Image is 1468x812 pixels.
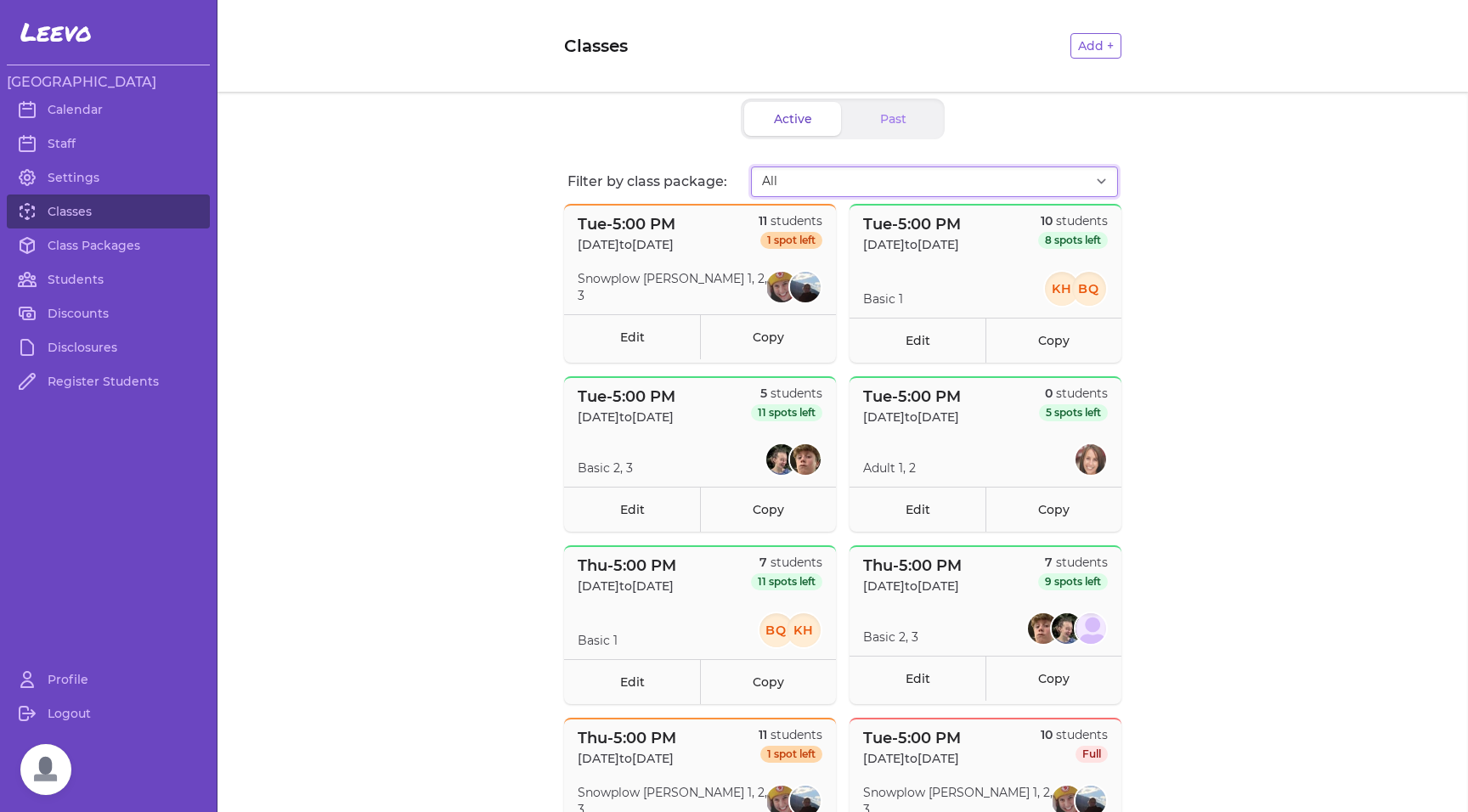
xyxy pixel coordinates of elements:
[1045,386,1053,401] span: 0
[863,385,961,409] p: Tue - 5:00 PM
[759,212,822,229] p: students
[564,487,700,532] a: Edit
[759,727,767,742] span: 11
[985,487,1121,532] a: Copy
[1039,385,1108,402] p: students
[793,623,815,638] text: KH
[1078,281,1100,296] text: BQ
[1052,281,1073,296] text: KH
[7,364,210,398] a: Register Students
[578,460,633,476] p: Basic 2, 3
[759,555,767,570] span: 7
[7,330,210,364] a: Disclosures
[850,318,985,363] a: Edit
[759,213,767,228] span: 11
[578,385,675,409] p: Tue - 5:00 PM
[1041,727,1053,742] span: 10
[751,554,822,571] p: students
[863,236,961,253] p: [DATE] to [DATE]
[863,578,962,595] p: [DATE] to [DATE]
[700,314,836,359] a: Copy
[1038,554,1108,571] p: students
[7,296,210,330] a: Discounts
[578,236,675,253] p: [DATE] to [DATE]
[863,290,903,307] p: Basic 1
[863,460,916,476] p: Adult 1, 2
[20,17,92,48] span: Leevo
[578,726,676,750] p: Thu - 5:00 PM
[7,93,210,127] a: Calendar
[850,487,985,532] a: Edit
[1070,33,1121,59] button: Add +
[578,554,676,578] p: Thu - 5:00 PM
[985,318,1121,363] a: Copy
[765,623,788,638] text: BQ
[1039,404,1108,421] span: 5 spots left
[700,487,836,532] a: Copy
[700,659,836,704] a: Copy
[863,409,961,426] p: [DATE] to [DATE]
[1041,213,1053,228] span: 10
[751,385,822,402] p: students
[567,172,751,192] p: Filter by class package:
[863,629,918,646] p: Basic 2, 3
[1038,232,1108,249] span: 8 spots left
[1041,726,1108,743] p: students
[760,386,767,401] span: 5
[863,726,961,750] p: Tue - 5:00 PM
[578,632,618,649] p: Basic 1
[863,750,961,767] p: [DATE] to [DATE]
[564,314,700,359] a: Edit
[578,409,675,426] p: [DATE] to [DATE]
[751,573,822,590] span: 11 spots left
[20,744,71,795] a: Open chat
[760,746,822,763] span: 1 spot left
[985,656,1121,701] a: Copy
[751,404,822,421] span: 11 spots left
[7,161,210,195] a: Settings
[844,102,941,136] button: Past
[759,726,822,743] p: students
[578,212,675,236] p: Tue - 5:00 PM
[760,232,822,249] span: 1 spot left
[564,659,700,704] a: Edit
[7,195,210,228] a: Classes
[1038,212,1108,229] p: students
[7,127,210,161] a: Staff
[578,750,676,767] p: [DATE] to [DATE]
[7,262,210,296] a: Students
[863,554,962,578] p: Thu - 5:00 PM
[863,212,961,236] p: Tue - 5:00 PM
[1076,746,1108,763] span: Full
[744,102,841,136] button: Active
[7,696,210,730] a: Logout
[7,228,210,262] a: Class Packages
[7,663,210,696] a: Profile
[1045,555,1053,570] span: 7
[1038,573,1108,590] span: 9 spots left
[850,656,985,701] a: Edit
[578,578,676,595] p: [DATE] to [DATE]
[7,72,210,93] h3: [GEOGRAPHIC_DATA]
[578,270,767,304] p: Snowplow [PERSON_NAME] 1, 2, 3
